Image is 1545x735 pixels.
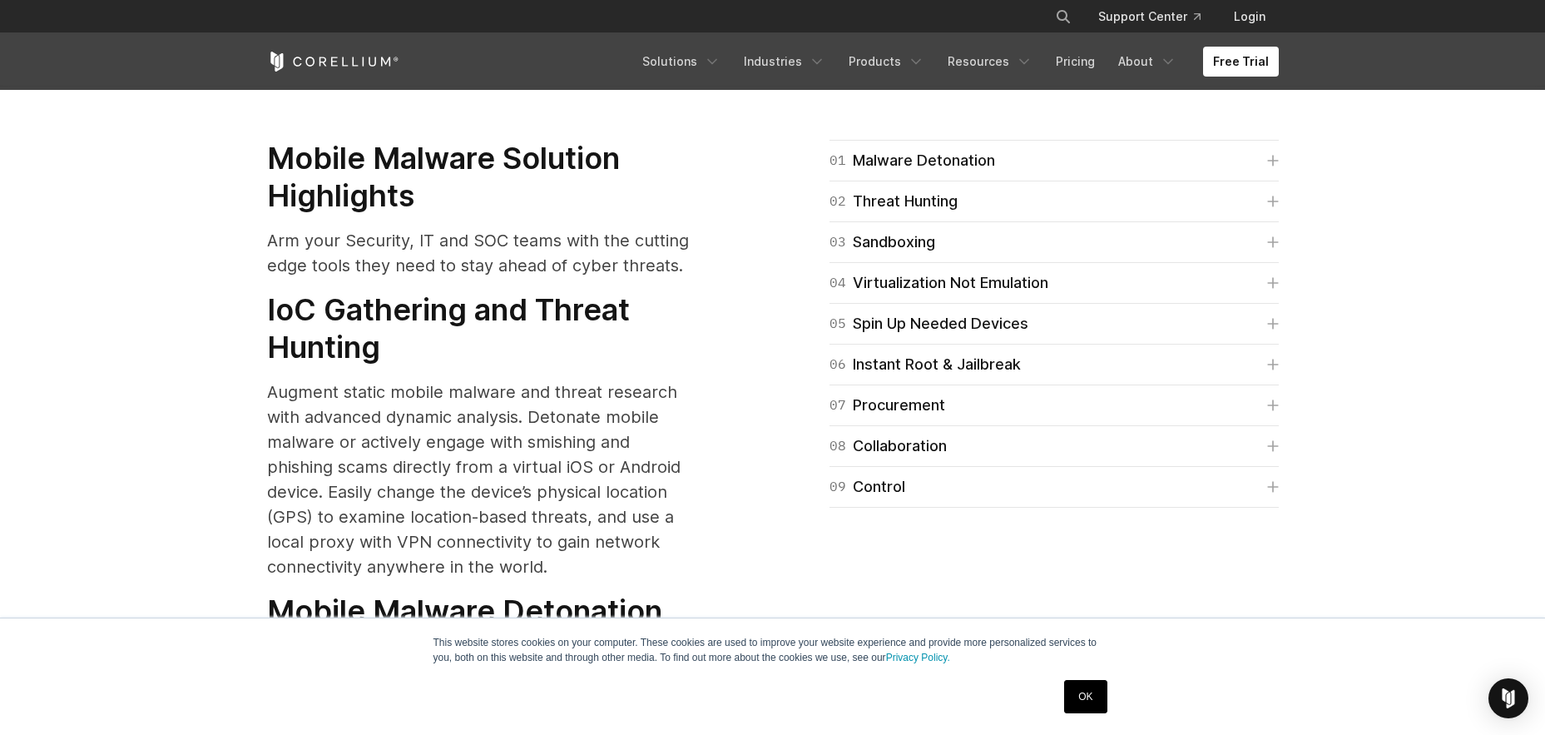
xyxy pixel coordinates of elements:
[829,149,846,172] span: 01
[829,353,846,376] span: 06
[829,190,1279,213] a: 02Threat Hunting
[433,635,1112,665] p: This website stores cookies on your computer. These cookies are used to improve your website expe...
[267,52,399,72] a: Corellium Home
[829,353,1279,376] a: 06Instant Root & Jailbreak
[829,394,846,417] span: 07
[829,475,905,499] div: Control
[1046,47,1105,77] a: Pricing
[829,353,1021,376] div: Instant Root & Jailbreak
[829,231,1279,254] a: 03Sandboxing
[267,140,693,215] h3: Mobile Malware Solution Highlights
[1085,2,1214,32] a: Support Center
[829,190,846,213] span: 02
[829,231,846,254] span: 03
[734,47,835,77] a: Industries
[839,47,934,77] a: Products
[829,475,846,499] span: 09
[829,394,945,417] div: Procurement
[829,271,846,295] span: 04
[829,435,846,458] span: 08
[267,382,681,577] span: Augment static mobile malware and threat research with advanced dynamic analysis. Detonate mobile...
[829,231,935,254] div: Sandboxing
[829,149,995,172] div: Malware Detonation
[829,394,1279,417] a: 07Procurement
[267,593,693,668] h3: Mobile Malware Detonation and Sandboxing
[829,312,1028,335] div: Spin Up Needed Devices
[1221,2,1279,32] a: Login
[632,47,730,77] a: Solutions
[632,47,1279,77] div: Navigation Menu
[1064,680,1107,713] a: OK
[829,190,958,213] div: Threat Hunting
[267,291,693,366] h3: IoC Gathering and Threat Hunting
[829,149,1279,172] a: 01Malware Detonation
[829,271,1279,295] a: 04Virtualization Not Emulation
[829,312,846,335] span: 05
[1488,678,1528,718] div: Open Intercom Messenger
[886,652,950,663] a: Privacy Policy.
[829,435,947,458] div: Collaboration
[1108,47,1186,77] a: About
[938,47,1042,77] a: Resources
[829,435,1279,458] a: 08Collaboration
[1048,2,1078,32] button: Search
[267,228,693,278] p: Arm your Security, IT and SOC teams with the cutting edge tools they need to stay ahead of cyber ...
[829,475,1279,499] a: 09Control
[1203,47,1279,77] a: Free Trial
[1035,2,1279,32] div: Navigation Menu
[829,271,1048,295] div: Virtualization Not Emulation
[829,312,1279,335] a: 05Spin Up Needed Devices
